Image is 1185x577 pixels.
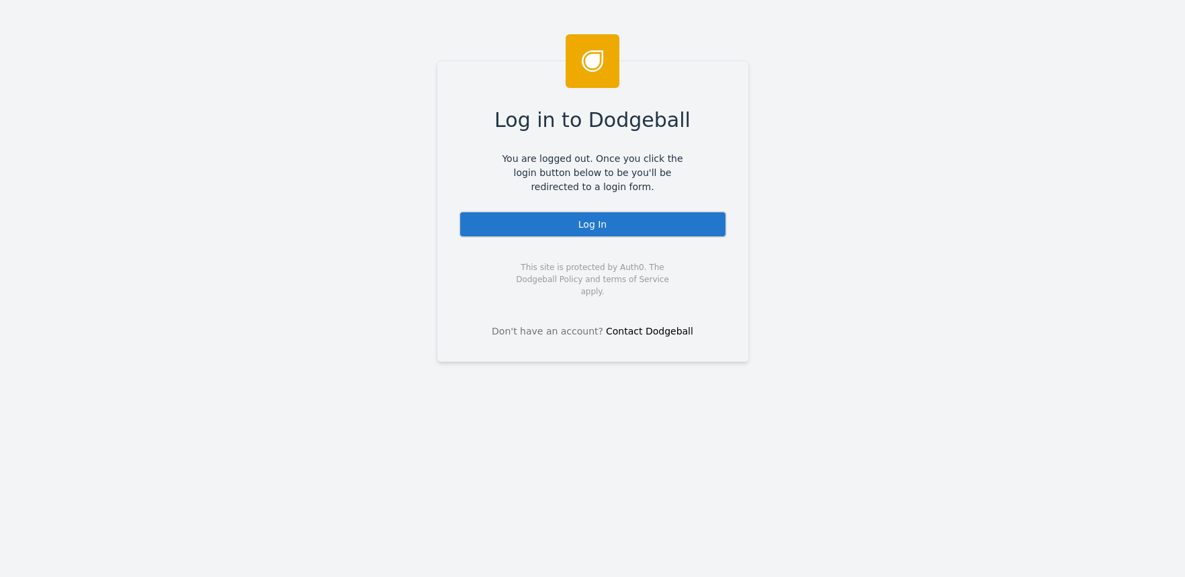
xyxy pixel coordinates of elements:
[504,261,681,298] span: This site is protected by Auth0. The Dodgeball Policy and terms of Service apply.
[492,152,693,194] span: You are logged out. Once you click the login button below to be you'll be redirected to a login f...
[494,105,691,135] span: Log in to Dodgeball
[492,324,603,339] span: Don't have an account?
[459,211,727,238] div: Log In
[606,326,693,337] a: Contact Dodgeball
